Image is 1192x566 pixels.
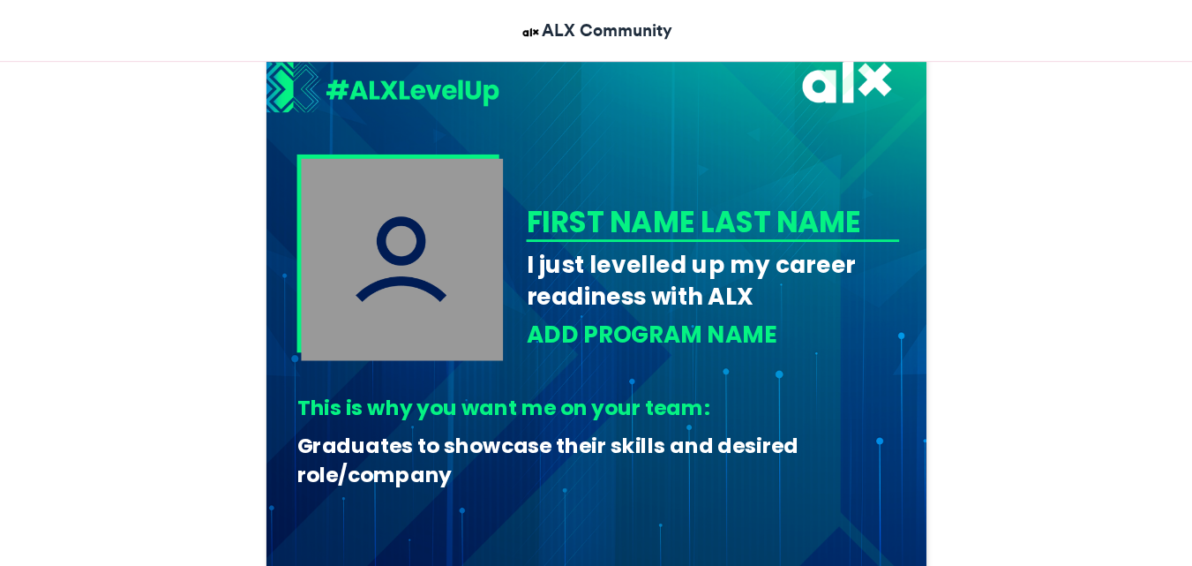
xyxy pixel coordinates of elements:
a: ALX Community [520,18,672,43]
div: I just levelled up my career readiness with ALX [526,248,899,313]
div: Graduates to showcase their skills and desired role/company [296,432,886,489]
div: This is why you want me on your team: [296,394,886,423]
div: FIRST NAME LAST NAME [526,201,893,242]
img: 1721821317.056-e66095c2f9b7be57613cf5c749b4708f54720bc2.png [266,61,499,117]
img: ALX Community [520,21,542,43]
img: user_filled.png [301,158,503,360]
div: ADD PROGRAM NAME [526,319,899,351]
